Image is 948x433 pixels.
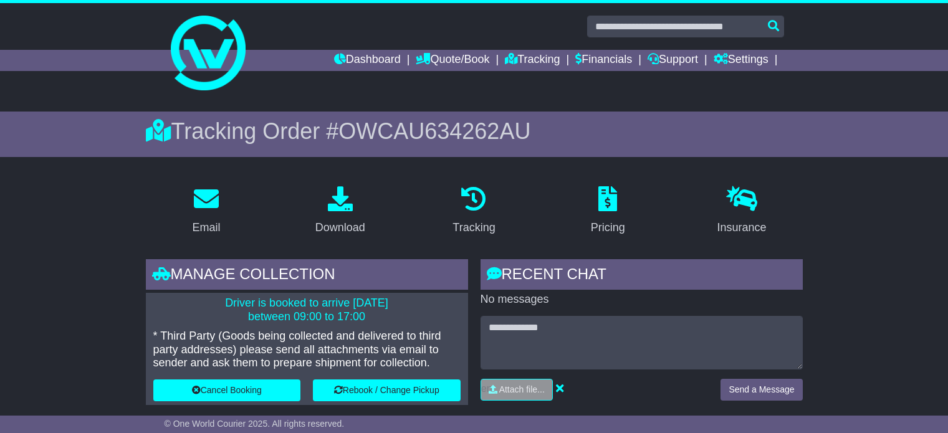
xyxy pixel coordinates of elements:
div: Email [192,219,220,236]
a: Insurance [709,182,775,240]
button: Cancel Booking [153,379,301,401]
div: RECENT CHAT [481,259,803,293]
div: Pricing [591,219,625,236]
a: Tracking [444,182,503,240]
p: No messages [481,293,803,307]
a: Tracking [505,50,560,71]
p: * Third Party (Goods being collected and delivered to third party addresses) please send all atta... [153,330,461,370]
a: Financials [575,50,632,71]
button: Send a Message [721,379,802,401]
span: © One World Courier 2025. All rights reserved. [165,419,345,429]
button: Rebook / Change Pickup [313,379,461,401]
div: Manage collection [146,259,468,293]
span: OWCAU634262AU [338,118,530,144]
a: Settings [714,50,768,71]
a: Email [184,182,228,240]
div: Insurance [717,219,767,236]
div: Tracking [452,219,495,236]
a: Dashboard [334,50,401,71]
a: Support [648,50,698,71]
a: Quote/Book [416,50,489,71]
div: Download [315,219,365,236]
a: Pricing [583,182,633,240]
p: Driver is booked to arrive [DATE] between 09:00 to 17:00 [153,297,461,323]
div: Tracking Order # [146,118,803,145]
a: Download [307,182,373,240]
